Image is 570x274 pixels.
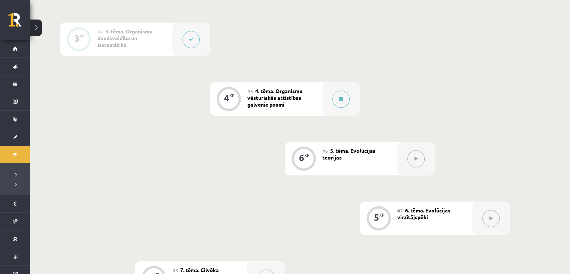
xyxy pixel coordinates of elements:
div: XP [304,153,310,157]
span: 6. tēma. Evolūcijas virzītājspēki [397,207,450,220]
span: #7 [397,208,403,214]
span: #8 [172,267,178,273]
div: XP [229,93,235,98]
div: XP [379,213,384,217]
div: XP [79,34,85,38]
div: 6 [299,154,304,161]
div: 3 [74,35,79,42]
span: #6 [322,148,328,154]
span: 3. tēma. Organismu daudzveidība un sistemātika [97,28,153,48]
a: Rīgas 1. Tālmācības vidusskola [8,13,30,32]
div: 5 [374,214,379,221]
span: 5. tēma. Evolūcijas teorijas [322,147,376,161]
div: 4 [224,95,229,101]
span: 4. tēma. Organismu vēsturiskās attīstības galvenie posmi [247,87,302,108]
span: #4 [97,29,103,35]
span: #5 [247,88,253,94]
